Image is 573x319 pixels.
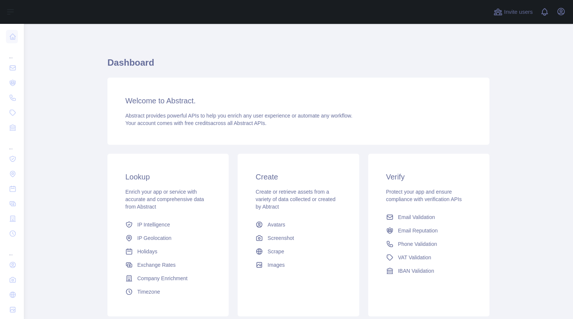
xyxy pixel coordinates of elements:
a: Avatars [253,218,344,231]
span: Images [267,261,285,269]
a: Email Reputation [383,224,475,237]
a: Images [253,258,344,272]
span: Protect your app and ensure compliance with verification APIs [386,189,462,202]
span: IP Geolocation [137,234,172,242]
a: Email Validation [383,210,475,224]
span: Invite users [504,8,533,16]
a: Exchange Rates [122,258,214,272]
span: Your account comes with across all Abstract APIs. [125,120,266,126]
span: Enrich your app or service with accurate and comprehensive data from Abstract [125,189,204,210]
span: IP Intelligence [137,221,170,228]
a: Timezone [122,285,214,298]
span: Abstract provides powerful APIs to help you enrich any user experience or automate any workflow. [125,113,353,119]
a: Holidays [122,245,214,258]
h3: Welcome to Abstract. [125,96,472,106]
span: Exchange Rates [137,261,176,269]
a: IBAN Validation [383,264,475,278]
span: Screenshot [267,234,294,242]
h3: Create [256,172,341,182]
a: Phone Validation [383,237,475,251]
a: VAT Validation [383,251,475,264]
a: Scrape [253,245,344,258]
div: ... [6,45,18,60]
div: ... [6,242,18,257]
span: Company Enrichment [137,275,188,282]
span: Timezone [137,288,160,295]
span: VAT Validation [398,254,431,261]
div: ... [6,136,18,151]
span: Phone Validation [398,240,437,248]
a: Screenshot [253,231,344,245]
span: Holidays [137,248,157,255]
a: IP Intelligence [122,218,214,231]
span: Create or retrieve assets from a variety of data collected or created by Abtract [256,189,335,210]
a: Company Enrichment [122,272,214,285]
span: Scrape [267,248,284,255]
a: IP Geolocation [122,231,214,245]
h1: Dashboard [107,57,489,75]
span: Email Reputation [398,227,438,234]
button: Invite users [492,6,534,18]
span: free credits [185,120,210,126]
h3: Lookup [125,172,211,182]
span: IBAN Validation [398,267,434,275]
span: Email Validation [398,213,435,221]
span: Avatars [267,221,285,228]
h3: Verify [386,172,472,182]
